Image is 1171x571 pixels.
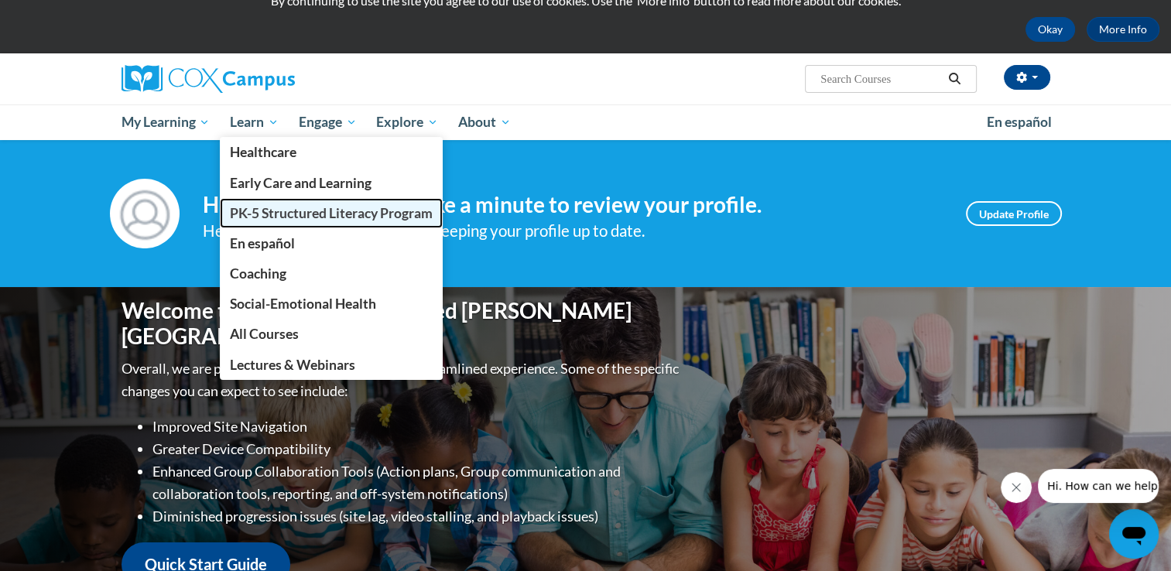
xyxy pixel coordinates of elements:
a: En español [220,228,443,258]
p: Overall, we are proud to provide you with a more streamlined experience. Some of the specific cha... [122,357,683,402]
button: Search [943,70,966,88]
div: Help improve your experience by keeping your profile up to date. [203,218,943,244]
li: Enhanced Group Collaboration Tools (Action plans, Group communication and collaboration tools, re... [152,460,683,505]
h4: Hi [PERSON_NAME]! Take a minute to review your profile. [203,192,943,218]
a: All Courses [220,319,443,349]
span: Social-Emotional Health [230,296,376,312]
span: Healthcare [230,144,296,160]
iframe: Close message [1001,472,1032,503]
span: Explore [376,113,438,132]
a: Explore [366,104,448,140]
input: Search Courses [819,70,943,88]
img: Cox Campus [122,65,295,93]
a: Healthcare [220,137,443,167]
iframe: Message from company [1038,469,1159,503]
a: Learn [220,104,289,140]
a: Early Care and Learning [220,168,443,198]
a: En español [977,106,1062,138]
span: Learn [230,113,279,132]
a: PK-5 Structured Literacy Program [220,198,443,228]
a: Social-Emotional Health [220,289,443,319]
div: Main menu [98,104,1073,140]
a: Coaching [220,258,443,289]
a: My Learning [111,104,221,140]
span: En español [987,114,1052,130]
span: My Learning [121,113,210,132]
span: Coaching [230,265,286,282]
a: Update Profile [966,201,1062,226]
span: All Courses [230,326,299,342]
button: Okay [1025,17,1075,42]
li: Diminished progression issues (site lag, video stalling, and playback issues) [152,505,683,528]
span: Lectures & Webinars [230,357,355,373]
iframe: Button to launch messaging window [1109,509,1159,559]
li: Greater Device Compatibility [152,438,683,460]
a: More Info [1087,17,1159,42]
a: Engage [289,104,367,140]
span: Engage [299,113,357,132]
a: Cox Campus [122,65,416,93]
button: Account Settings [1004,65,1050,90]
span: PK-5 Structured Literacy Program [230,205,433,221]
span: Early Care and Learning [230,175,372,191]
span: Hi. How can we help? [9,11,125,23]
a: Lectures & Webinars [220,350,443,380]
a: About [448,104,521,140]
h1: Welcome to the new and improved [PERSON_NAME][GEOGRAPHIC_DATA] [122,298,683,350]
span: About [458,113,511,132]
span: En español [230,235,295,251]
li: Improved Site Navigation [152,415,683,438]
img: Profile Image [110,179,180,248]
